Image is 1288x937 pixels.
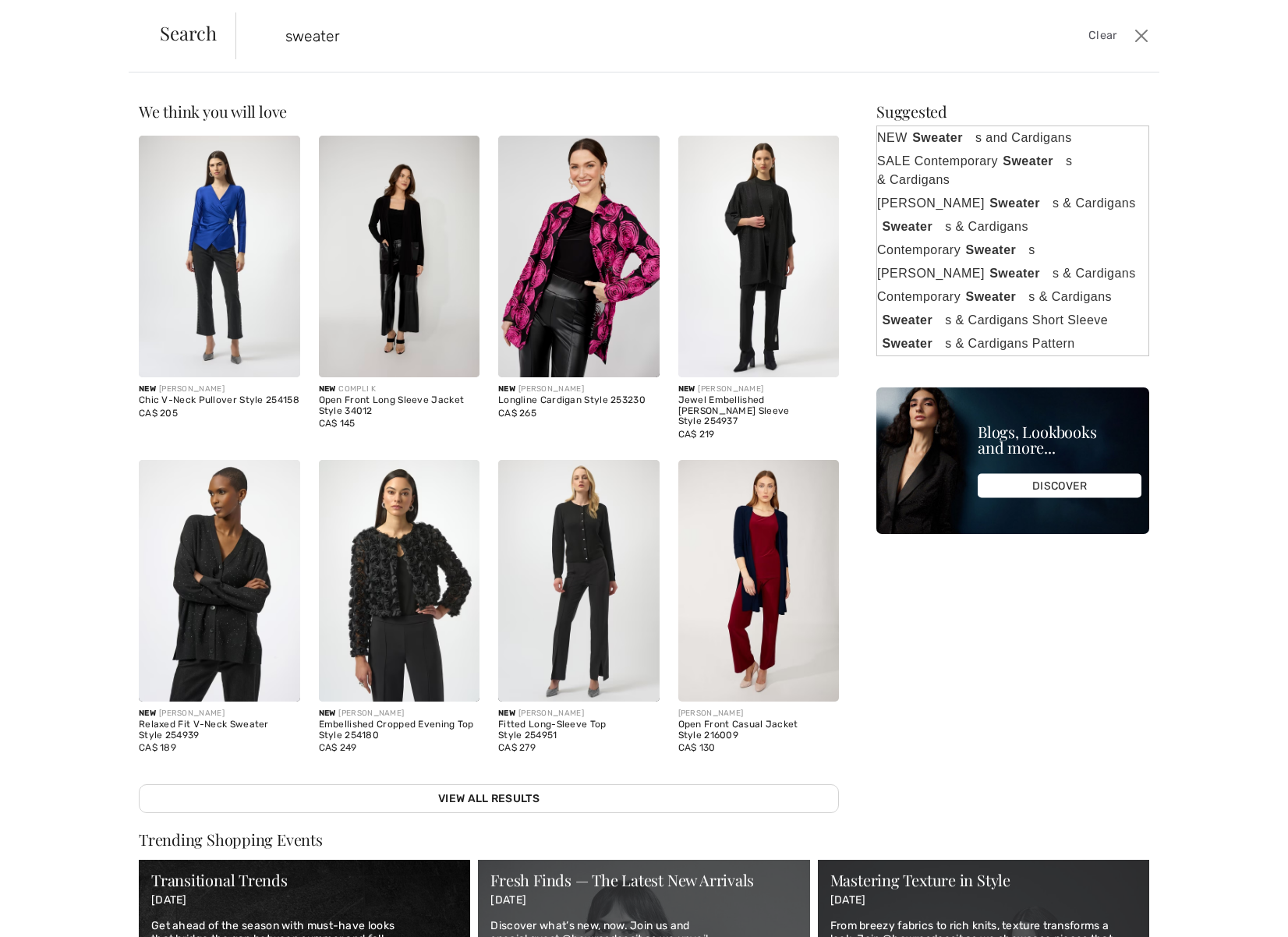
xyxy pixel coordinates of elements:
[877,215,1148,239] a: Sweaters & Cardigans
[498,408,536,419] span: CA$ 265
[678,429,715,440] span: CA$ 219
[139,708,300,720] div: [PERSON_NAME]
[678,708,840,720] div: [PERSON_NAME]
[877,334,945,352] strong: Sweater
[877,332,1148,355] a: Sweaters & Cardigans Pattern
[998,152,1066,170] strong: Sweater
[37,11,69,25] span: Chat
[678,742,716,753] span: CA$ 130
[319,720,480,741] div: Embellished Cropped Evening Top Style 254180
[139,395,300,406] div: Chic V-Neck Pullover Style 254158
[139,720,300,741] div: Relaxed Fit V-Neck Sweater Style 254939
[961,241,1028,259] strong: Sweater
[877,309,1148,332] a: Sweaters & Cardigans Short Sleeve
[498,395,660,406] div: Longline Cardigan Style 253230
[830,894,1137,907] p: [DATE]
[877,239,1148,262] a: ContemporarySweaters
[498,720,660,741] div: Fitted Long-Sleeve Top Style 254951
[139,460,300,702] img: Relaxed Fit V-Neck Sweater Style 254939. Black
[319,136,480,377] img: Open Front Long Sleeve Jacket Style 34012. As sample
[1130,23,1153,48] button: Close
[490,872,797,888] div: Fresh Finds — The Latest New Arrivals
[985,264,1053,282] strong: Sweater
[139,742,176,753] span: CA$ 189
[139,784,839,813] a: View All Results
[139,101,287,122] span: We think you will love
[678,460,840,702] img: Open Front Casual Jacket Style 216009. Black
[139,709,156,718] span: New
[678,384,695,394] span: New
[498,709,515,718] span: New
[274,12,915,59] input: TYPE TO SEARCH
[877,150,1148,192] a: SALE ContemporarySweaters & Cardigans
[908,129,975,147] strong: Sweater
[876,104,1149,119] div: Suggested
[319,709,336,718] span: New
[151,894,458,907] p: [DATE]
[877,285,1148,309] a: ContemporarySweaters & Cardigans
[978,424,1141,455] div: Blogs, Lookbooks and more...
[498,384,515,394] span: New
[877,217,945,235] strong: Sweater
[319,384,480,395] div: COMPLI K
[139,136,300,377] img: Chic V-Neck Pullover Style 254158. Cabernet/black
[985,194,1053,212] strong: Sweater
[139,384,156,394] span: New
[877,126,1148,150] a: NEWSweaters and Cardigans
[498,460,660,702] img: Fitted Long-Sleeve Top Style 254951. Black
[877,311,945,329] strong: Sweater
[151,872,458,888] div: Transitional Trends
[160,23,217,42] span: Search
[139,384,300,395] div: [PERSON_NAME]
[1088,27,1117,44] span: Clear
[498,384,660,395] div: [PERSON_NAME]
[498,742,536,753] span: CA$ 279
[678,720,840,741] div: Open Front Casual Jacket Style 216009
[678,395,840,427] div: Jewel Embellished [PERSON_NAME] Sleeve Style 254937
[678,384,840,395] div: [PERSON_NAME]
[498,708,660,720] div: [PERSON_NAME]
[498,136,660,377] img: Longline Cardigan Style 253230. Black/begonia
[319,395,480,417] div: Open Front Long Sleeve Jacket Style 34012
[978,474,1141,498] div: DISCOVER
[877,192,1148,215] a: [PERSON_NAME]Sweaters & Cardigans
[139,832,1149,847] div: Trending Shopping Events
[961,288,1028,306] strong: Sweater
[319,708,480,720] div: [PERSON_NAME]
[139,408,178,419] span: CA$ 205
[319,460,480,702] img: Embellished Cropped Evening Top Style 254180. Black
[877,262,1148,285] a: [PERSON_NAME]Sweaters & Cardigans
[319,418,356,429] span: CA$ 145
[490,894,797,907] p: [DATE]
[678,136,840,377] img: Jewel Embellished Kimono Sleeve Style 254937. Black/Black
[876,387,1149,534] img: Blogs, Lookbooks and more...
[319,384,336,394] span: New
[830,872,1137,888] div: Mastering Texture in Style
[319,742,357,753] span: CA$ 249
